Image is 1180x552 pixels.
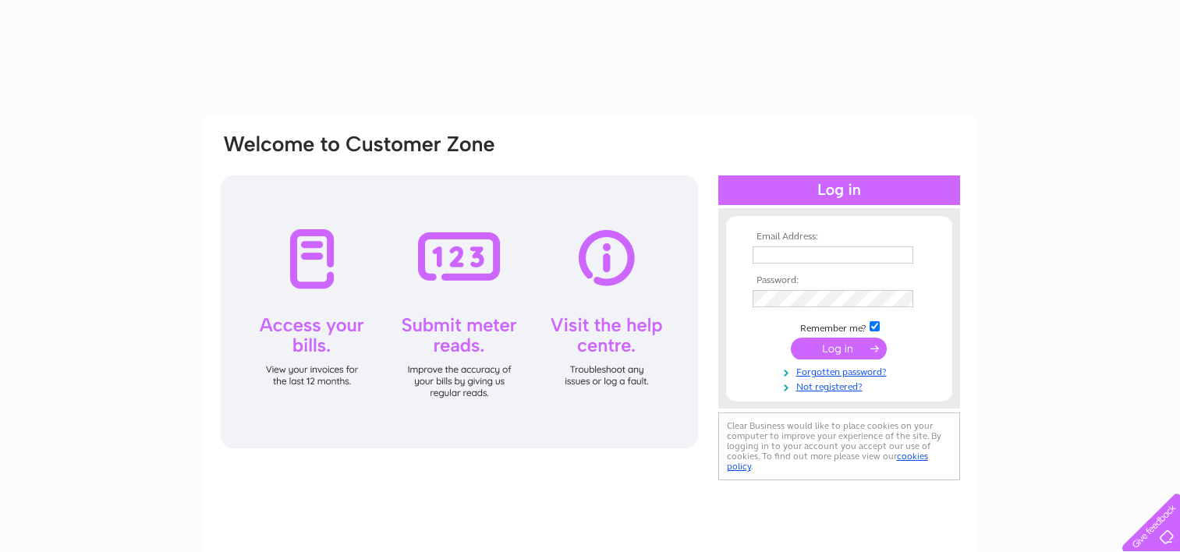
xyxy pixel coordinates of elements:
[749,275,930,286] th: Password:
[791,338,887,359] input: Submit
[727,451,928,472] a: cookies policy
[753,363,930,378] a: Forgotten password?
[749,319,930,334] td: Remember me?
[718,412,960,480] div: Clear Business would like to place cookies on your computer to improve your experience of the sit...
[753,378,930,393] a: Not registered?
[749,232,930,242] th: Email Address:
